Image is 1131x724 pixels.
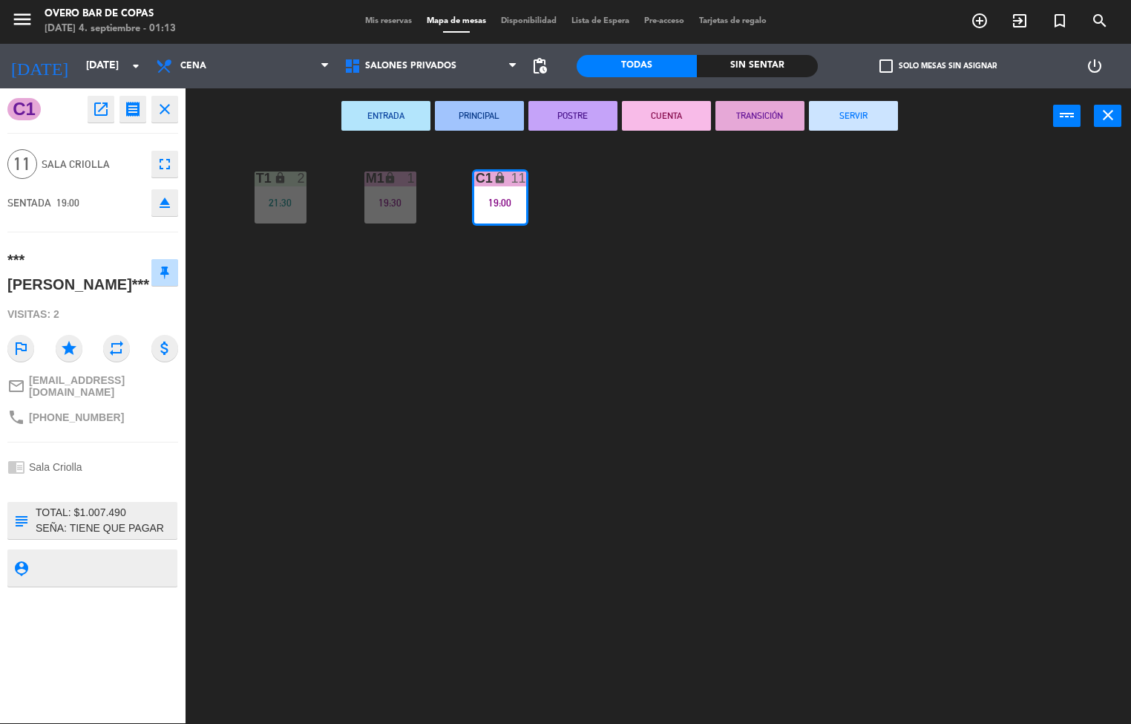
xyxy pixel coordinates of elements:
div: T1 [256,172,257,185]
i: person_pin [13,560,29,576]
i: subject [13,512,29,529]
span: Disponibilidad [494,17,564,25]
i: search [1091,12,1109,30]
i: receipt [124,100,142,118]
button: eject [151,189,178,216]
div: 11 [511,172,525,185]
span: Cena [180,61,206,71]
span: check_box_outline_blank [879,59,893,73]
span: Tarjetas de regalo [692,17,774,25]
div: 2 [297,172,306,185]
button: CUENTA [622,101,711,131]
i: star [56,335,82,362]
button: open_in_new [88,96,114,123]
i: arrow_drop_down [127,57,145,75]
button: PRINCIPAL [435,101,524,131]
i: close [156,100,174,118]
div: Todas [577,55,697,77]
i: turned_in_not [1051,12,1069,30]
i: fullscreen [156,155,174,173]
span: [EMAIL_ADDRESS][DOMAIN_NAME] [29,374,178,398]
i: repeat [103,335,130,362]
button: TRANSICIÓN [715,101,804,131]
i: exit_to_app [1011,12,1029,30]
button: SERVIR [809,101,898,131]
i: mail_outline [7,377,25,395]
i: menu [11,8,33,30]
span: Sala Criolla [29,461,82,473]
button: close [151,96,178,123]
span: Mis reservas [358,17,419,25]
i: close [1099,106,1117,124]
i: chrome_reader_mode [7,458,25,476]
div: [DATE] 4. septiembre - 01:13 [45,22,176,36]
i: lock [384,172,396,184]
i: lock [274,172,286,184]
button: power_input [1053,105,1081,127]
button: ENTRADA [341,101,430,131]
span: SENTADA [7,197,51,209]
span: [PHONE_NUMBER] [29,411,124,423]
i: power_input [1058,106,1076,124]
div: 19:30 [364,198,416,208]
div: Overo Bar de Copas [45,7,176,22]
button: receipt [119,96,146,123]
i: outlined_flag [7,335,34,362]
i: open_in_new [92,100,110,118]
span: 11 [7,149,37,179]
span: 19:00 [56,197,79,209]
div: 21:30 [255,198,306,208]
div: 19:00 [474,198,526,208]
span: Pre-acceso [637,17,692,25]
i: lock [494,172,506,184]
a: mail_outline[EMAIL_ADDRESS][DOMAIN_NAME] [7,374,178,398]
i: eject [156,194,174,212]
span: Lista de Espera [564,17,637,25]
button: menu [11,8,33,36]
div: Sin sentar [697,55,817,77]
i: phone [7,408,25,426]
i: power_settings_new [1086,57,1104,75]
span: C1 [7,98,41,120]
span: Mapa de mesas [419,17,494,25]
div: 1 [407,172,416,185]
div: M1 [366,172,367,185]
button: fullscreen [151,151,178,177]
button: close [1094,105,1121,127]
div: Visitas: 2 [7,301,178,327]
button: POSTRE [528,101,617,131]
span: Salones Privados [365,61,456,71]
i: attach_money [151,335,178,362]
i: add_circle_outline [971,12,989,30]
span: Sala Criolla [42,156,144,173]
label: Solo mesas sin asignar [879,59,997,73]
span: pending_actions [531,57,548,75]
div: C1 [476,172,476,185]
